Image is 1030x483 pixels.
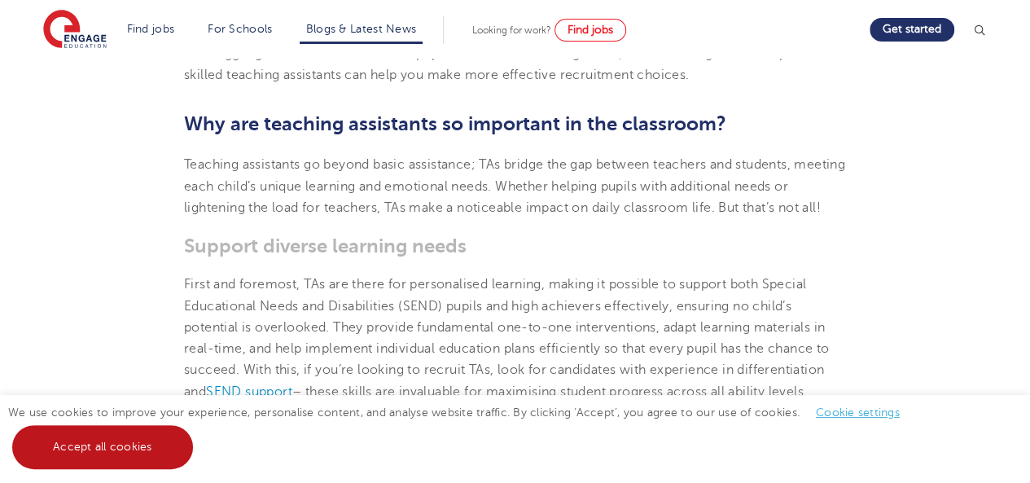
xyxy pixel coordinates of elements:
a: Cookie settings [816,406,900,419]
a: Blogs & Latest News [306,23,417,35]
span: Why are teaching assistants so important in the classroom? [184,112,726,135]
span: We use cookies to improve your experience, personalise content, and analyse website traffic. By c... [8,406,916,453]
span: – these skills are invaluable for maximising student progress across all ability levels. [292,384,807,399]
span: . [686,68,689,82]
span: Find jobs [568,24,613,36]
span: Looking for work? [472,24,551,36]
a: Find jobs [554,19,626,42]
a: Accept all cookies [12,425,193,469]
span: Support diverse learning needs [184,235,467,257]
span: First and foremost, TAs are there for personalised learning, making it possible to support both S... [184,277,829,398]
img: Engage Education [43,10,107,50]
a: Find jobs [127,23,175,35]
span: Teaching assistants go beyond basic assistance; TAs bridge the gap between teachers and students,... [184,157,845,215]
a: SEND support [206,384,292,399]
a: For Schools [208,23,272,35]
a: Get started [870,18,954,42]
